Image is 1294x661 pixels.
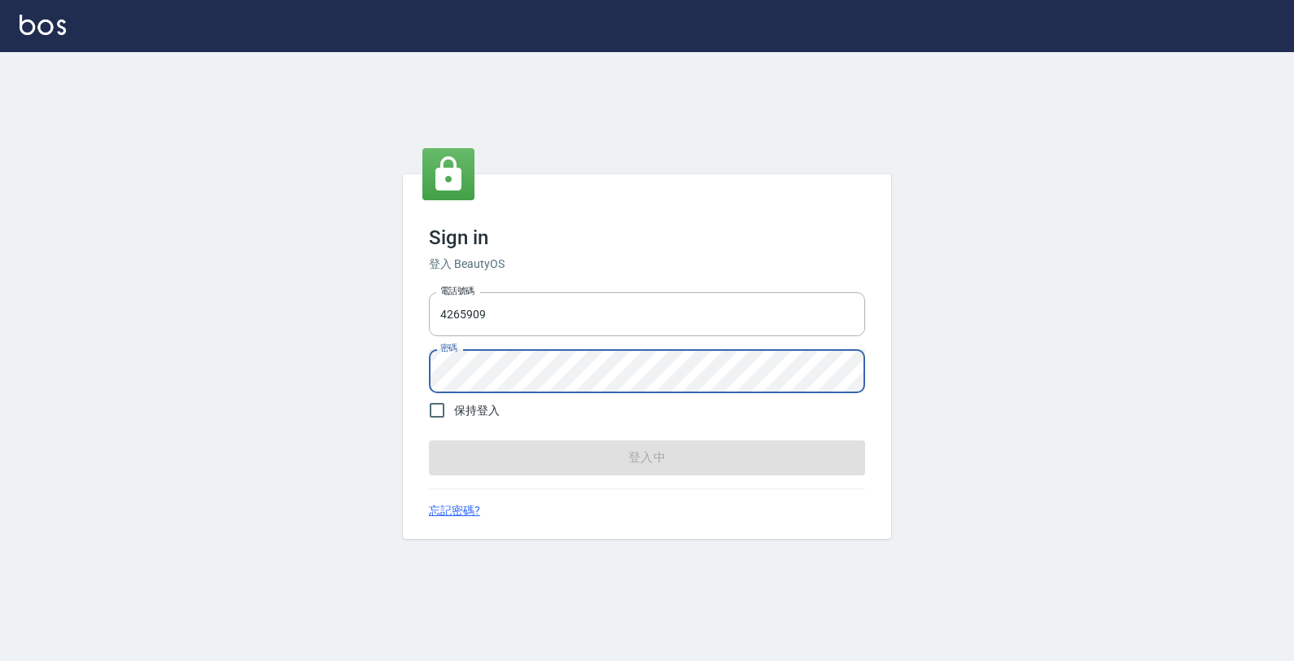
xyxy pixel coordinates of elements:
[429,226,865,249] h3: Sign in
[429,502,480,519] a: 忘記密碼?
[440,342,457,354] label: 密碼
[454,402,500,419] span: 保持登入
[20,15,66,35] img: Logo
[440,285,474,297] label: 電話號碼
[429,256,865,273] h6: 登入 BeautyOS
